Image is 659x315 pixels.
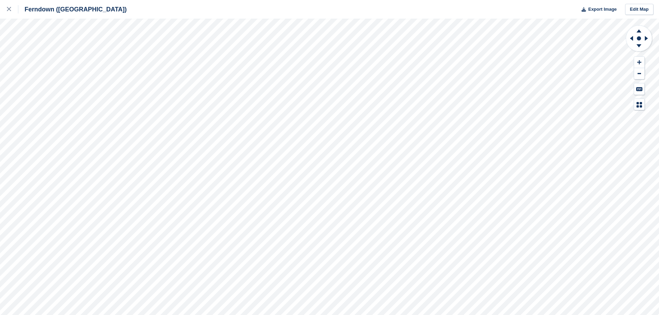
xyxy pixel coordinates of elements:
button: Keyboard Shortcuts [634,83,644,95]
span: Export Image [588,6,616,13]
button: Export Image [577,4,617,15]
button: Zoom In [634,57,644,68]
a: Edit Map [625,4,653,15]
div: Ferndown ([GEOGRAPHIC_DATA]) [18,5,127,13]
button: Map Legend [634,99,644,110]
button: Zoom Out [634,68,644,80]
